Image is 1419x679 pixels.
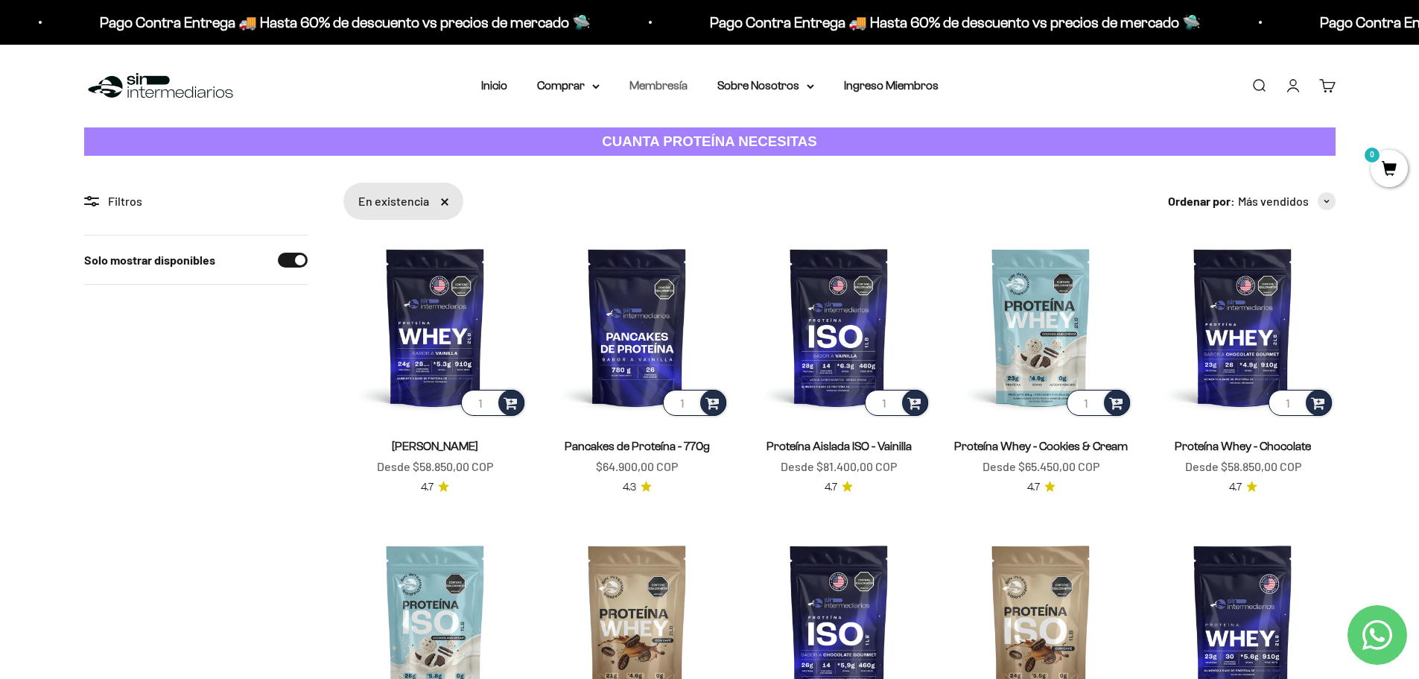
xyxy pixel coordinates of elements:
button: Más vendidos [1238,192,1336,211]
a: 0 [1371,162,1408,178]
p: Pago Contra Entrega 🚚 Hasta 60% de descuento vs precios de mercado 🛸 [98,10,589,34]
a: 4.74.7 de 5.0 estrellas [1229,479,1257,496]
a: 4.34.3 de 5.0 estrellas [623,479,652,496]
a: CUANTA PROTEÍNA NECESITAS [84,127,1336,157]
a: Pancakes de Proteína - 770g [565,440,710,452]
a: 4.74.7 de 5.0 estrellas [421,479,449,496]
span: 4.7 [825,479,837,496]
span: 4.7 [421,479,434,496]
summary: Comprar [537,76,600,95]
a: 4.74.7 de 5.0 estrellas [1027,479,1055,496]
a: Proteína Whey - Cookies & Cream [954,440,1128,452]
span: 4.7 [1229,479,1242,496]
sale-price: Desde $81.400,00 COP [781,457,897,476]
div: Filtros [84,192,308,211]
a: Inicio [481,79,507,92]
sale-price: Desde $58.850,00 COP [1185,457,1301,476]
a: Proteína Aislada ISO - Vainilla [766,440,912,452]
a: Proteína Whey - Chocolate [1175,440,1311,452]
span: 4.3 [623,479,636,496]
label: Solo mostrar disponibles [84,250,215,270]
div: En existencia [343,183,463,220]
mark: 0 [1363,146,1381,164]
summary: Sobre Nosotros [717,76,814,95]
sale-price: Desde $65.450,00 COP [982,457,1099,476]
span: Más vendidos [1238,192,1309,211]
a: 4.74.7 de 5.0 estrellas [825,479,853,496]
a: Ingreso Miembros [844,79,939,92]
strong: CUANTA PROTEÍNA NECESITAS [602,133,817,149]
a: Quitar filtro «En existencia» [441,198,448,206]
a: [PERSON_NAME] [392,440,478,452]
a: Membresía [629,79,688,92]
p: Pago Contra Entrega 🚚 Hasta 60% de descuento vs precios de mercado 🛸 [708,10,1199,34]
span: Ordenar por: [1168,192,1235,211]
sale-price: $64.900,00 COP [596,457,678,476]
sale-price: Desde $58.850,00 COP [377,457,493,476]
span: 4.7 [1027,479,1040,496]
